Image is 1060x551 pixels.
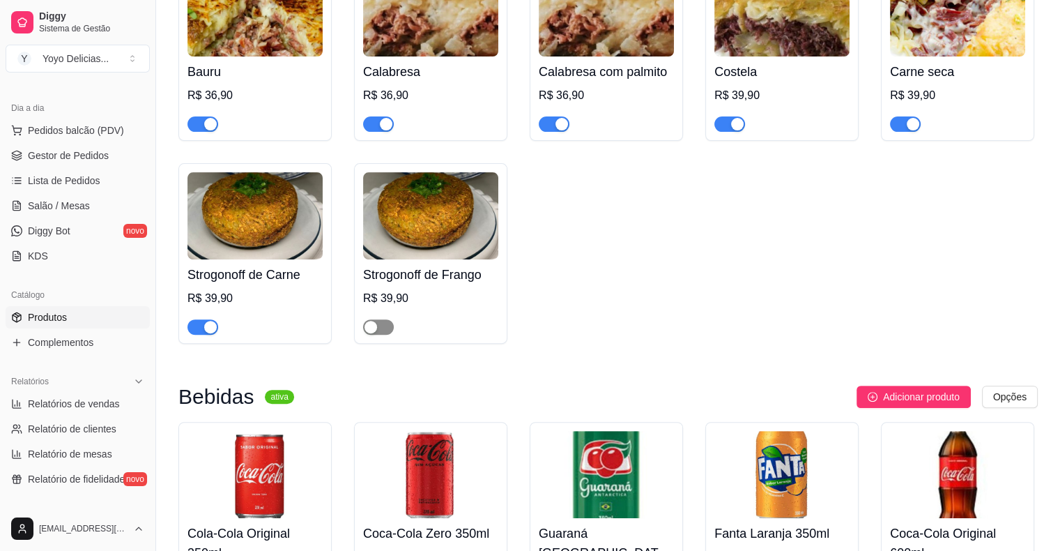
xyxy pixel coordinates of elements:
img: product-image [714,431,850,518]
a: Lista de Pedidos [6,169,150,192]
img: product-image [363,172,498,259]
a: Relatório de mesas [6,443,150,465]
button: Adicionar produto [857,386,971,408]
img: product-image [539,431,674,518]
div: R$ 36,90 [363,87,498,104]
span: Opções [993,389,1027,405]
h3: Bebidas [178,388,254,405]
div: Dia a dia [6,97,150,119]
span: Diggy Bot [28,224,70,238]
h4: Calabresa [363,62,498,82]
span: Complementos [28,335,93,349]
button: [EMAIL_ADDRESS][DOMAIN_NAME] [6,512,150,545]
span: Relatório de mesas [28,447,112,461]
a: Diggy Botnovo [6,220,150,242]
img: product-image [363,431,498,518]
a: KDS [6,245,150,267]
div: R$ 39,90 [187,290,323,307]
span: Lista de Pedidos [28,174,100,188]
a: Salão / Mesas [6,195,150,217]
a: Relatório de fidelidadenovo [6,468,150,490]
h4: Costela [714,62,850,82]
div: R$ 39,90 [363,290,498,307]
button: Pedidos balcão (PDV) [6,119,150,142]
a: DiggySistema de Gestão [6,6,150,39]
div: R$ 39,90 [714,87,850,104]
h4: Fanta Laranja 350ml [714,524,850,543]
h4: Strogonoff de Carne [187,265,323,285]
span: plus-circle [868,392,877,402]
span: Relatório de clientes [28,422,116,436]
span: [EMAIL_ADDRESS][DOMAIN_NAME] [39,523,128,534]
a: Produtos [6,306,150,329]
h4: Bauru [187,62,323,82]
a: Complementos [6,331,150,354]
img: product-image [890,431,1025,518]
h4: Carne seca [890,62,1025,82]
h4: Strogonoff de Frango [363,265,498,285]
span: Adicionar produto [883,389,960,405]
div: Catálogo [6,284,150,306]
a: Gestor de Pedidos [6,144,150,167]
span: Relatórios de vendas [28,397,120,411]
img: product-image [187,172,323,259]
span: Sistema de Gestão [39,23,144,34]
span: Relatório de fidelidade [28,472,125,486]
span: Diggy [39,10,144,23]
img: product-image [187,431,323,518]
button: Select a team [6,45,150,73]
div: R$ 36,90 [539,87,674,104]
button: Opções [982,386,1038,408]
span: Produtos [28,310,67,324]
a: Relatório de clientes [6,418,150,440]
div: R$ 39,90 [890,87,1025,104]
span: Salão / Mesas [28,199,90,213]
h4: Coca-Cola Zero 350ml [363,524,498,543]
h4: Calabresa com palmito [539,62,674,82]
a: Relatórios de vendas [6,393,150,415]
span: Y [17,52,31,66]
div: R$ 36,90 [187,87,323,104]
sup: ativa [265,390,293,404]
div: Yoyo Delicias ... [43,52,109,66]
span: Pedidos balcão (PDV) [28,123,124,137]
span: Relatórios [11,376,49,387]
span: Gestor de Pedidos [28,149,109,163]
span: KDS [28,249,48,263]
